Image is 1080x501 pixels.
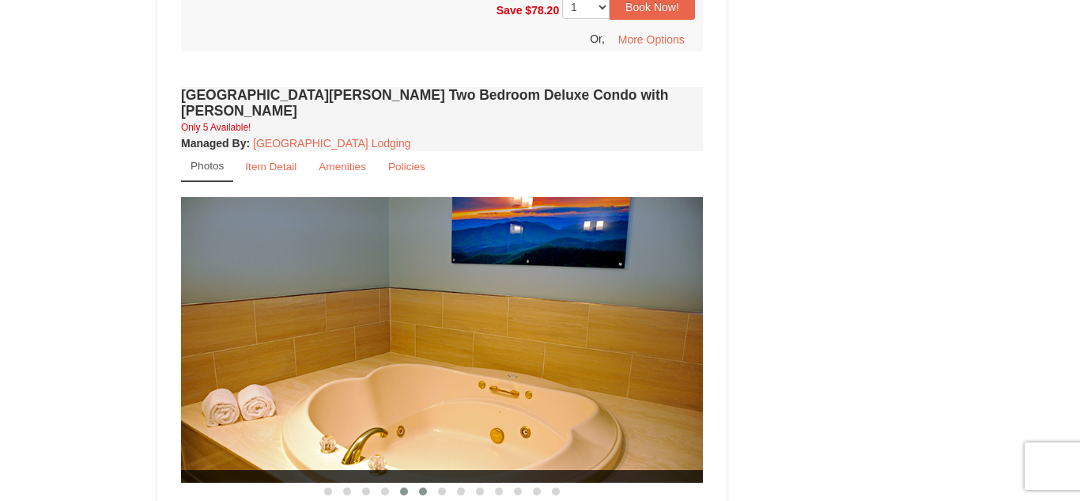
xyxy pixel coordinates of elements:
a: Amenities [308,151,376,182]
h4: [GEOGRAPHIC_DATA][PERSON_NAME] Two Bedroom Deluxe Condo with [PERSON_NAME] [181,87,703,119]
small: Only 5 Available! [181,122,251,133]
a: [GEOGRAPHIC_DATA] Lodging [253,137,410,150]
button: More Options [608,28,695,51]
small: Photos [191,160,224,172]
span: Managed By [181,137,246,150]
span: Or, [590,32,605,44]
small: Amenities [319,161,366,173]
a: Photos [181,151,233,182]
span: $78.20 [525,4,559,17]
img: 18876286-141-f6446684.jpg [181,197,703,483]
a: Policies [378,151,436,182]
strong: : [181,137,250,150]
small: Item Detail [245,161,296,173]
small: Policies [388,161,425,173]
a: Item Detail [235,151,307,182]
span: Save [497,4,523,17]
